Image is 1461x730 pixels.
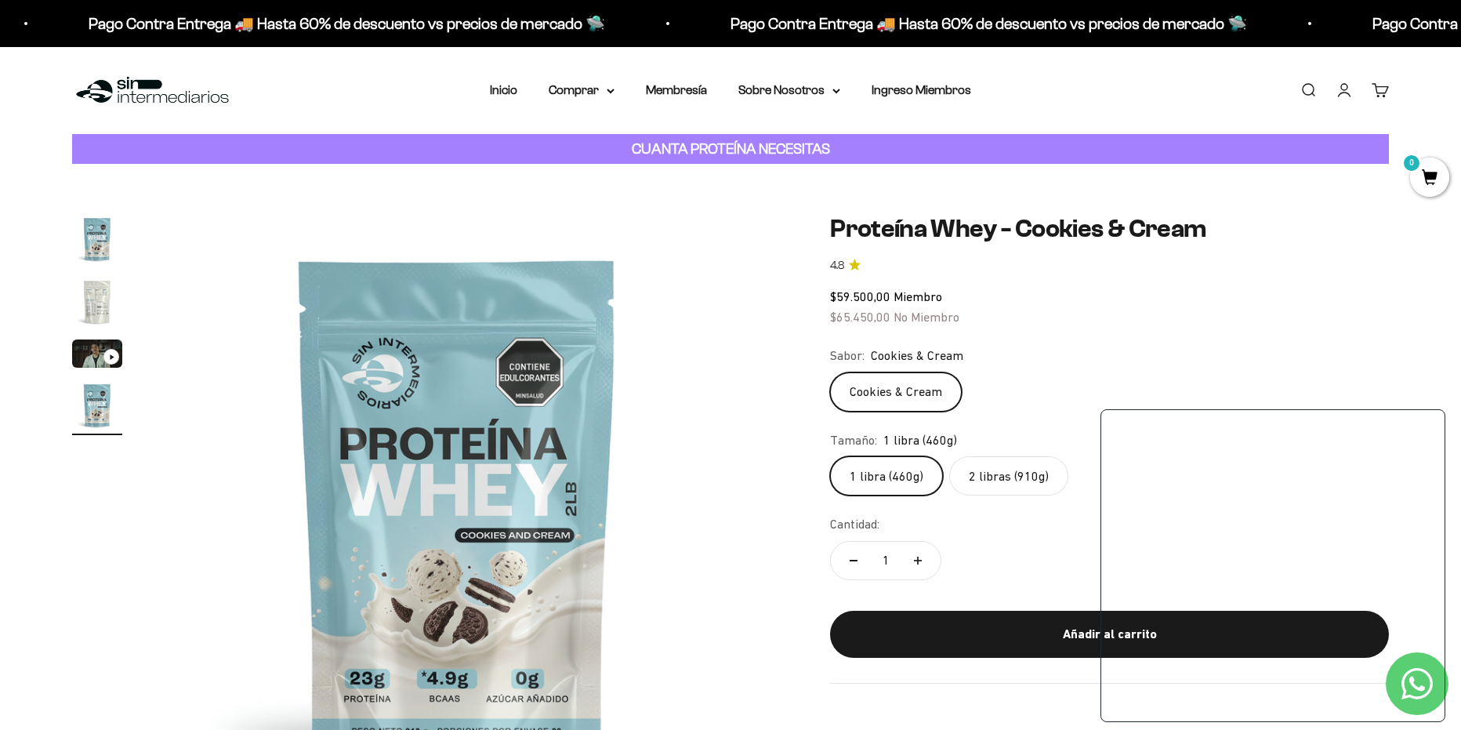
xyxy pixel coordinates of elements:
[72,214,122,264] img: Proteína Whey - Cookies & Cream
[721,11,1238,36] p: Pago Contra Entrega 🚚 Hasta 60% de descuento vs precios de mercado 🛸
[831,542,876,579] button: Reducir cantidad
[72,340,122,372] button: Ir al artículo 3
[830,214,1389,244] h1: Proteína Whey - Cookies & Cream
[830,289,890,303] span: $59.500,00
[830,514,879,535] label: Cantidad:
[830,346,865,366] legend: Sabor:
[830,257,844,274] span: 4.8
[830,430,877,451] legend: Tamaño:
[1402,154,1421,173] mark: 0
[1410,170,1449,187] a: 0
[72,277,122,332] button: Ir al artículo 2
[72,214,122,269] button: Ir al artículo 1
[894,289,942,303] span: Miembro
[1101,409,1445,721] iframe: zigpoll-iframe
[894,310,959,324] span: No Miembro
[861,624,1358,645] div: Añadir al carrito
[72,277,122,327] img: Proteína Whey - Cookies & Cream
[872,83,971,96] a: Ingreso Miembros
[72,380,122,435] button: Ir al artículo 4
[549,80,614,100] summary: Comprar
[883,430,957,451] span: 1 libra (460g)
[830,310,890,324] span: $65.450,00
[830,611,1389,658] button: Añadir al carrito
[738,80,840,100] summary: Sobre Nosotros
[490,83,517,96] a: Inicio
[895,542,941,579] button: Aumentar cantidad
[72,380,122,430] img: Proteína Whey - Cookies & Cream
[830,257,1389,274] a: 4.84.8 de 5.0 estrellas
[871,346,963,366] span: Cookies & Cream
[79,11,596,36] p: Pago Contra Entrega 🚚 Hasta 60% de descuento vs precios de mercado 🛸
[646,83,707,96] a: Membresía
[632,140,830,157] strong: CUANTA PROTEÍNA NECESITAS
